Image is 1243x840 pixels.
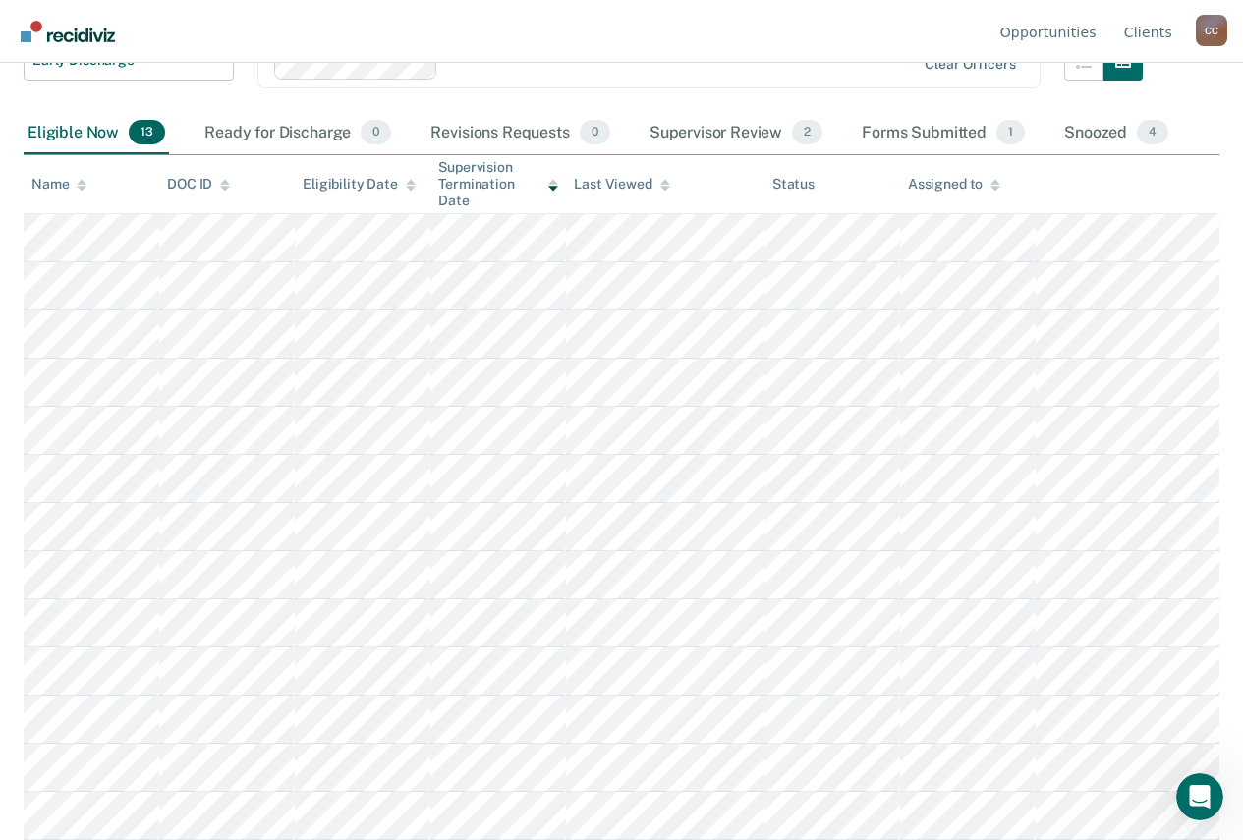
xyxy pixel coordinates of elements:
span: 13 [129,120,165,145]
div: Name [31,176,86,193]
span: 0 [361,120,391,145]
div: Supervision Termination Date [438,159,558,208]
button: Profile dropdown button [1196,15,1227,46]
div: Status [772,176,815,193]
div: DOC ID [167,176,230,193]
div: Ready for Discharge0 [200,112,395,155]
div: C C [1196,15,1227,46]
div: Snoozed4 [1060,112,1172,155]
div: Revisions Requests0 [426,112,613,155]
div: Clear officers [925,56,1015,73]
img: Recidiviz [21,21,115,42]
div: Supervisor Review2 [646,112,827,155]
span: 4 [1137,120,1168,145]
div: Eligible Now13 [24,112,169,155]
div: Last Viewed [574,176,669,193]
span: 2 [792,120,822,145]
span: 1 [996,120,1025,145]
div: Assigned to [908,176,1000,193]
iframe: Intercom live chat [1176,773,1223,820]
div: Forms Submitted1 [858,112,1029,155]
div: Eligibility Date [303,176,416,193]
span: 0 [580,120,610,145]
